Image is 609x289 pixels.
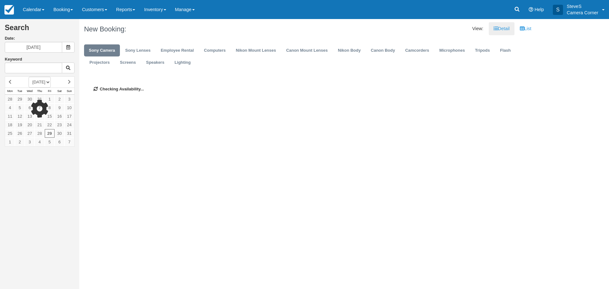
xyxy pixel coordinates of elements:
[84,44,120,57] a: Sony Camera
[170,56,195,69] a: Lighting
[85,56,115,69] a: Projectors
[231,44,281,57] a: Nikon Mount Lenses
[470,44,495,57] a: Tripods
[534,7,544,12] span: Help
[84,25,303,33] h1: New Booking:
[529,7,533,12] i: Help
[156,44,199,57] a: Employee Rental
[366,44,400,57] a: Canon Body
[45,129,55,138] a: 29
[495,44,515,57] a: Flash
[62,62,75,73] button: Keyword Search
[115,56,141,69] a: Screens
[4,5,14,15] img: checkfront-main-nav-mini-logo.png
[567,10,598,16] p: Camera Corner
[199,44,230,57] a: Computers
[5,57,22,62] label: Keyword
[489,22,514,35] a: Detail
[281,44,332,57] a: Canon Mount Lenses
[400,44,434,57] a: Camcorders
[553,5,563,15] div: S
[84,77,531,102] div: Checking Availability...
[515,22,536,35] a: List
[141,56,169,69] a: Speakers
[121,44,155,57] a: Sony Lenses
[567,3,598,10] p: SteveS
[5,36,75,42] label: Date:
[468,22,488,35] li: View:
[435,44,470,57] a: Microphones
[5,24,75,36] h2: Search
[333,44,365,57] a: Nikon Body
